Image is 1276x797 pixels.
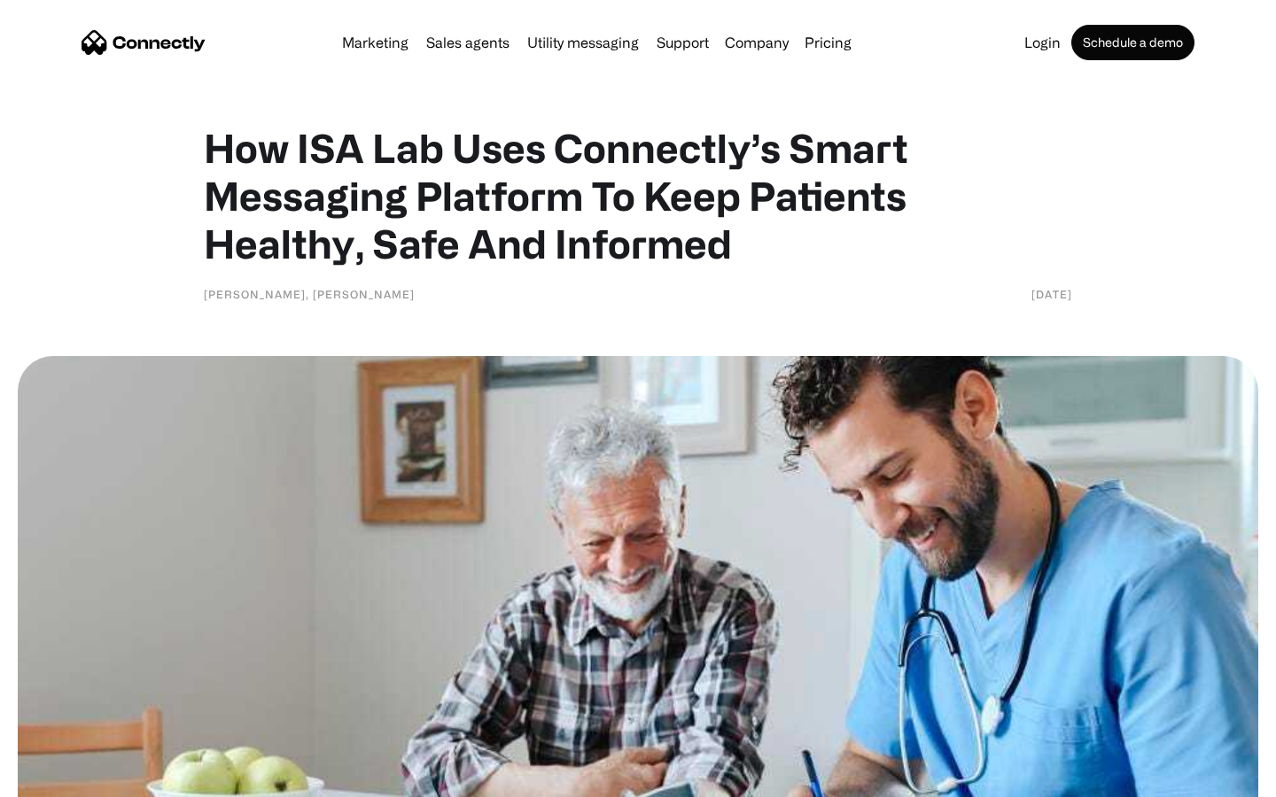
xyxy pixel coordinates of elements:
[1031,285,1072,303] div: [DATE]
[797,35,859,50] a: Pricing
[204,124,1072,267] h1: How ISA Lab Uses Connectly’s Smart Messaging Platform To Keep Patients Healthy, Safe And Informed
[520,35,646,50] a: Utility messaging
[204,285,415,303] div: [PERSON_NAME], [PERSON_NAME]
[35,766,106,791] ul: Language list
[335,35,416,50] a: Marketing
[1071,25,1194,60] a: Schedule a demo
[650,35,716,50] a: Support
[725,30,789,55] div: Company
[419,35,517,50] a: Sales agents
[1017,35,1068,50] a: Login
[18,766,106,791] aside: Language selected: English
